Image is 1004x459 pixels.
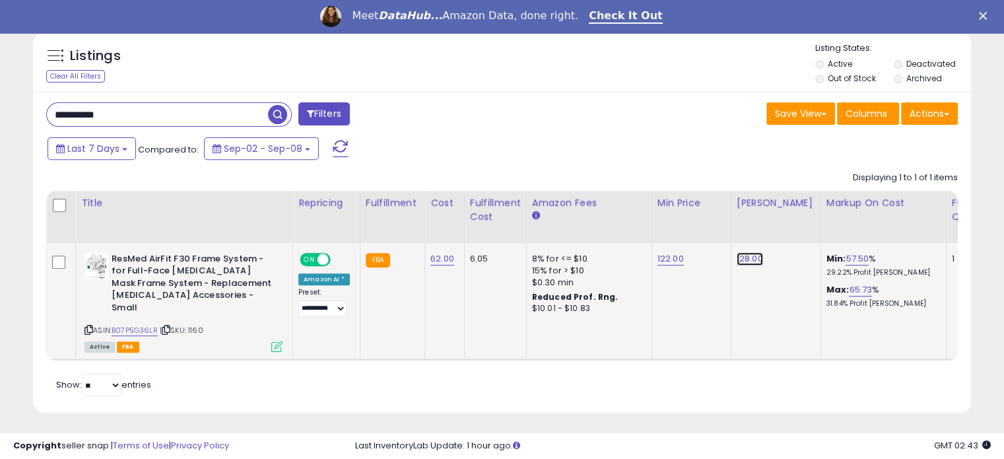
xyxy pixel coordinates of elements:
[828,73,876,84] label: Out of Stock
[320,6,341,27] img: Profile image for Georgie
[826,299,936,308] p: 31.84% Profit [PERSON_NAME]
[81,196,287,210] div: Title
[532,303,642,314] div: $10.01 - $10.83
[470,253,516,265] div: 6.05
[84,253,108,279] img: 41IocZo15lL._SL40_.jpg
[470,196,521,224] div: Fulfillment Cost
[766,102,835,125] button: Save View
[298,102,350,125] button: Filters
[298,273,350,285] div: Amazon AI *
[901,102,958,125] button: Actions
[589,9,663,24] a: Check It Out
[366,253,390,267] small: FBA
[298,196,354,210] div: Repricing
[828,58,852,69] label: Active
[737,196,815,210] div: [PERSON_NAME]
[820,191,946,243] th: The percentage added to the cost of goods (COGS) that forms the calculator for Min & Max prices.
[532,253,642,265] div: 8% for <= $10
[826,252,846,265] b: Min:
[826,268,936,277] p: 29.22% Profit [PERSON_NAME]
[952,196,997,224] div: Fulfillable Quantity
[67,142,119,155] span: Last 7 Days
[160,325,203,335] span: | SKU: 1160
[532,265,642,277] div: 15% for > $10
[430,252,454,265] a: 62.00
[138,143,199,156] span: Compared to:
[532,196,646,210] div: Amazon Fees
[430,196,459,210] div: Cost
[849,283,872,297] a: 65.73
[13,440,229,452] div: seller snap | |
[532,291,619,302] b: Reduced Prof. Rng.
[171,439,229,452] a: Privacy Policy
[301,254,318,265] span: ON
[934,439,991,452] span: 2025-09-16 02:43 GMT
[826,284,936,308] div: %
[378,9,442,22] i: DataHub...
[117,341,139,353] span: FBA
[737,252,763,265] a: 128.00
[837,102,899,125] button: Columns
[224,142,302,155] span: Sep-02 - Sep-08
[48,137,136,160] button: Last 7 Days
[906,58,955,69] label: Deactivated
[826,253,936,277] div: %
[112,325,158,336] a: B07P5G36LR
[846,252,869,265] a: 57.50
[853,172,958,184] div: Displaying 1 to 1 of 1 items
[826,283,850,296] b: Max:
[84,341,115,353] span: All listings currently available for purchase on Amazon
[329,254,350,265] span: OFF
[352,9,578,22] div: Meet Amazon Data, done right.
[204,137,319,160] button: Sep-02 - Sep-08
[13,439,61,452] strong: Copyright
[532,210,540,222] small: Amazon Fees.
[846,107,887,120] span: Columns
[366,196,419,210] div: Fulfillment
[906,73,941,84] label: Archived
[56,378,151,391] span: Show: entries
[84,253,283,351] div: ASIN:
[952,253,993,265] div: 1
[298,288,350,318] div: Preset:
[532,277,642,289] div: $0.30 min
[815,42,971,55] p: Listing States:
[46,70,105,83] div: Clear All Filters
[112,253,272,318] b: ResMed AirFit F30 Frame System - for Full-Face [MEDICAL_DATA] Mask Frame System - Replacement [ME...
[826,196,941,210] div: Markup on Cost
[657,252,684,265] a: 122.00
[355,440,991,452] div: Last InventoryLab Update: 1 hour ago.
[979,12,992,20] div: Close
[113,439,169,452] a: Terms of Use
[70,47,121,65] h5: Listings
[657,196,725,210] div: Min Price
